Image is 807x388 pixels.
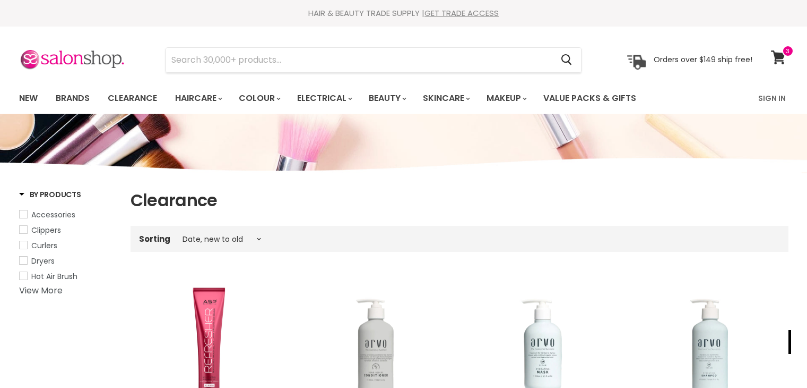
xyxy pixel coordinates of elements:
[6,8,802,19] div: HAIR & BEAUTY TRADE SUPPLY |
[6,83,802,114] nav: Main
[479,87,533,109] a: Makeup
[231,87,287,109] a: Colour
[131,189,788,212] h1: Clearance
[31,271,77,282] span: Hot Air Brush
[424,7,499,19] a: GET TRADE ACCESS
[167,87,229,109] a: Haircare
[31,240,57,251] span: Curlers
[11,83,698,114] ul: Main menu
[48,87,98,109] a: Brands
[31,225,61,235] span: Clippers
[553,48,581,72] button: Search
[654,55,752,64] p: Orders over $149 ship free!
[11,87,46,109] a: New
[535,87,644,109] a: Value Packs & Gifts
[100,87,165,109] a: Clearance
[19,255,117,267] a: Dryers
[19,224,117,236] a: Clippers
[361,87,413,109] a: Beauty
[31,256,55,266] span: Dryers
[752,87,792,109] a: Sign In
[19,284,63,297] a: View More
[289,87,359,109] a: Electrical
[415,87,476,109] a: Skincare
[19,240,117,251] a: Curlers
[139,234,170,243] label: Sorting
[166,48,553,72] input: Search
[166,47,582,73] form: Product
[19,271,117,282] a: Hot Air Brush
[31,209,75,220] span: Accessories
[19,189,81,200] h3: By Products
[19,209,117,221] a: Accessories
